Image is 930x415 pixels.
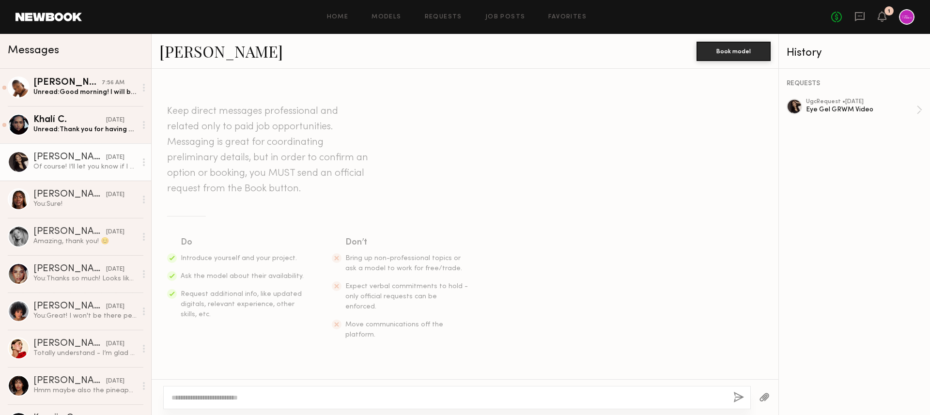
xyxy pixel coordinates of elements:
div: Unread: Thank you for having me! [33,125,137,134]
div: Totally understand - I’m glad you found a good fit! Thank you for considering me, I would love th... [33,349,137,358]
a: Home [327,14,349,20]
a: Job Posts [485,14,526,20]
div: History [787,47,922,59]
div: [PERSON_NAME] [33,339,106,349]
div: [DATE] [106,265,124,274]
div: [DATE] [106,377,124,386]
div: [PERSON_NAME] [33,227,106,237]
span: Request additional info, like updated digitals, relevant experience, other skills, etc. [181,291,302,318]
a: Requests [425,14,462,20]
div: Hmm maybe also the pineapple exfoliating powder! [33,386,137,395]
div: [PERSON_NAME] [33,190,106,200]
div: [PERSON_NAME] [33,264,106,274]
span: Ask the model about their availability. [181,273,304,279]
div: [PERSON_NAME] [33,78,102,88]
a: Favorites [548,14,587,20]
div: Do [181,236,305,249]
div: You: Sure! [33,200,137,209]
div: [DATE] [106,153,124,162]
div: [DATE] [106,190,124,200]
header: Keep direct messages professional and related only to paid job opportunities. Messaging is great ... [167,104,371,197]
div: Don’t [345,236,469,249]
div: You: Thanks so much! Looks like the product was dropped off in the mail room - please let us know... [33,274,137,283]
div: [PERSON_NAME] [33,376,106,386]
span: Messages [8,45,59,56]
span: Move communications off the platform. [345,322,443,338]
div: Amazing, thank you! 😊 [33,237,137,246]
div: [DATE] [106,339,124,349]
div: Unread: Good morning! I will be submitting my video this afternoon, thank you! [33,88,137,97]
div: REQUESTS [787,80,922,87]
div: [PERSON_NAME] [33,302,106,311]
a: ugcRequest •[DATE]Eye Gel GRWM Video [806,99,922,121]
div: Of course! I’ll let you know if I have any questions :) [33,162,137,171]
a: Book model [697,46,771,55]
div: Khalí C. [33,115,106,125]
div: [DATE] [106,228,124,237]
div: 1 [888,9,890,14]
span: Expect verbal commitments to hold - only official requests can be enforced. [345,283,468,310]
span: Introduce yourself and your project. [181,255,297,261]
button: Book model [697,42,771,61]
div: [DATE] [106,302,124,311]
div: 7:56 AM [102,78,124,88]
a: [PERSON_NAME] [159,41,283,61]
div: [DATE] [106,116,124,125]
a: Models [372,14,401,20]
div: You: Great! I won't be there personally but feel free to message here :) [33,311,137,321]
div: Eye Gel GRWM Video [806,105,916,114]
div: [PERSON_NAME] [33,153,106,162]
div: ugc Request • [DATE] [806,99,916,105]
span: Bring up non-professional topics or ask a model to work for free/trade. [345,255,462,272]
